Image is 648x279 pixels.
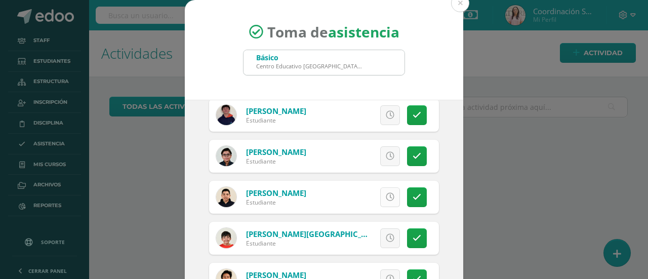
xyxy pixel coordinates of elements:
input: Busca un grado o sección aquí... [244,50,404,75]
img: a92caeb6dd55d53ab48ffc6539f482cb.png [216,187,236,207]
span: Toma de [267,22,399,42]
div: Estudiante [246,157,306,166]
a: [PERSON_NAME] [246,188,306,198]
div: Básico [256,53,362,62]
div: Centro Educativo [GEOGRAPHIC_DATA][PERSON_NAME] [256,62,362,70]
div: Estudiante [246,198,306,207]
a: [PERSON_NAME] [246,106,306,116]
img: 673d756b2b72522836dfddbca94b2ade.png [216,228,236,248]
strong: asistencia [328,22,399,42]
a: [PERSON_NAME][GEOGRAPHIC_DATA] [246,229,384,239]
div: Estudiante [246,239,368,248]
img: eef802e41666bf7f651d298df9e0ad51.png [216,105,236,125]
img: 0f9cd3829be23e320f79cdf4b2b81cb2.png [216,146,236,166]
a: [PERSON_NAME] [246,147,306,157]
div: Estudiante [246,116,306,125]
